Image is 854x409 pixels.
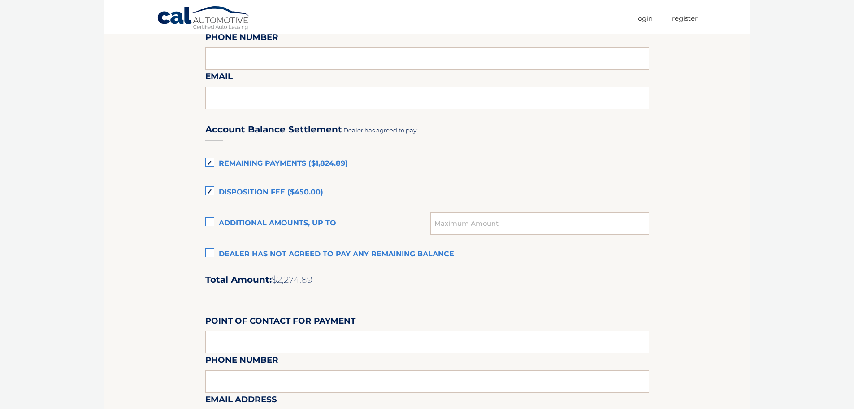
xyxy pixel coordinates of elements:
[205,124,342,135] h3: Account Balance Settlement
[205,155,649,173] label: Remaining Payments ($1,824.89)
[205,246,649,264] label: Dealer has not agreed to pay any remaining balance
[636,11,653,26] a: Login
[205,274,649,286] h2: Total Amount:
[205,215,431,233] label: Additional amounts, up to
[343,127,418,134] span: Dealer has agreed to pay:
[672,11,698,26] a: Register
[430,212,649,235] input: Maximum Amount
[157,6,251,32] a: Cal Automotive
[205,70,233,86] label: Email
[205,314,355,331] label: Point of Contact for Payment
[205,31,278,47] label: Phone Number
[205,184,649,202] label: Disposition Fee ($450.00)
[272,274,312,285] span: $2,274.89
